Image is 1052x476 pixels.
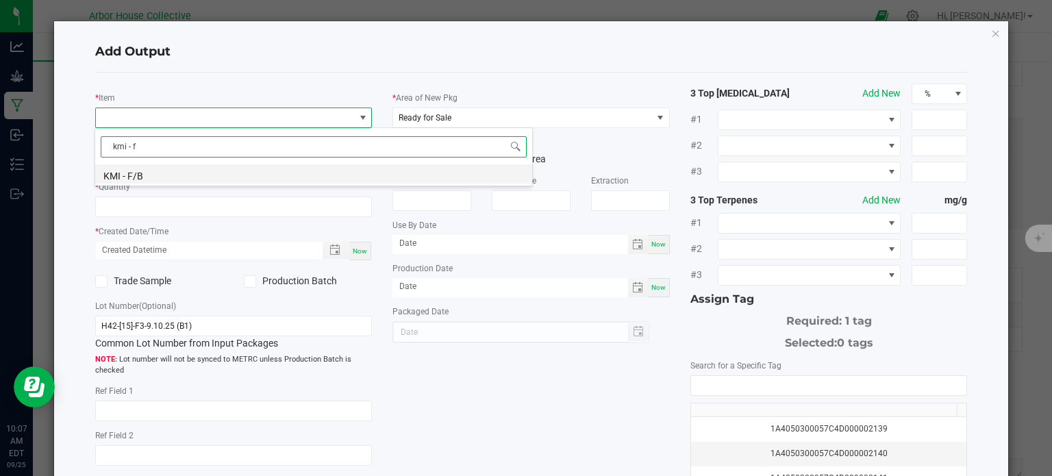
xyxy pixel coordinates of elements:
[690,216,718,230] span: #1
[99,225,168,238] label: Created Date/Time
[690,329,968,351] div: Selected:
[392,278,628,295] input: Date
[591,175,629,187] label: Extraction
[95,300,176,312] label: Lot Number
[862,193,901,208] button: Add New
[99,92,115,104] label: Item
[699,423,959,436] div: 1A4050300057C4D000002139
[690,112,718,127] span: #1
[690,193,801,208] strong: 3 Top Terpenes
[690,138,718,153] span: #2
[690,242,718,256] span: #2
[396,92,458,104] label: Area of New Pkg
[718,110,901,130] span: NO DATA FOUND
[912,84,949,103] span: %
[651,284,666,291] span: Now
[95,316,373,351] div: Common Lot Number from Input Packages
[628,235,648,254] span: Toggle calendar
[690,86,801,101] strong: 3 Top [MEDICAL_DATA]
[392,262,453,275] label: Production Date
[95,43,968,61] h4: Add Output
[392,219,436,231] label: Use By Date
[718,213,901,234] span: NO DATA FOUND
[699,447,959,460] div: 1A4050300057C4D000002140
[95,274,223,288] label: Trade Sample
[690,308,968,329] div: Required: 1 tag
[95,385,134,397] label: Ref Field 1
[244,274,372,288] label: Production Batch
[399,113,451,123] span: Ready for Sale
[392,305,449,318] label: Packaged Date
[718,239,901,260] span: NO DATA FOUND
[95,354,373,377] span: Lot number will not be synced to METRC unless Production Batch is checked
[628,278,648,297] span: Toggle calendar
[139,301,176,311] span: (Optional)
[651,240,666,248] span: Now
[690,268,718,282] span: #3
[837,336,873,349] span: 0 tags
[14,366,55,408] iframe: Resource center
[99,181,130,193] label: Quantity
[353,247,367,255] span: Now
[862,86,901,101] button: Add New
[95,429,134,442] label: Ref Field 2
[690,360,781,372] label: Search for a Specific Tag
[96,242,309,259] input: Created Datetime
[690,164,718,179] span: #3
[718,136,901,156] span: NO DATA FOUND
[690,291,968,308] div: Assign Tag
[392,235,628,252] input: Date
[718,265,901,286] span: NO DATA FOUND
[912,193,967,208] strong: mg/g
[691,376,967,395] input: NO DATA FOUND
[323,242,349,259] span: Toggle popup
[718,162,901,182] span: NO DATA FOUND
